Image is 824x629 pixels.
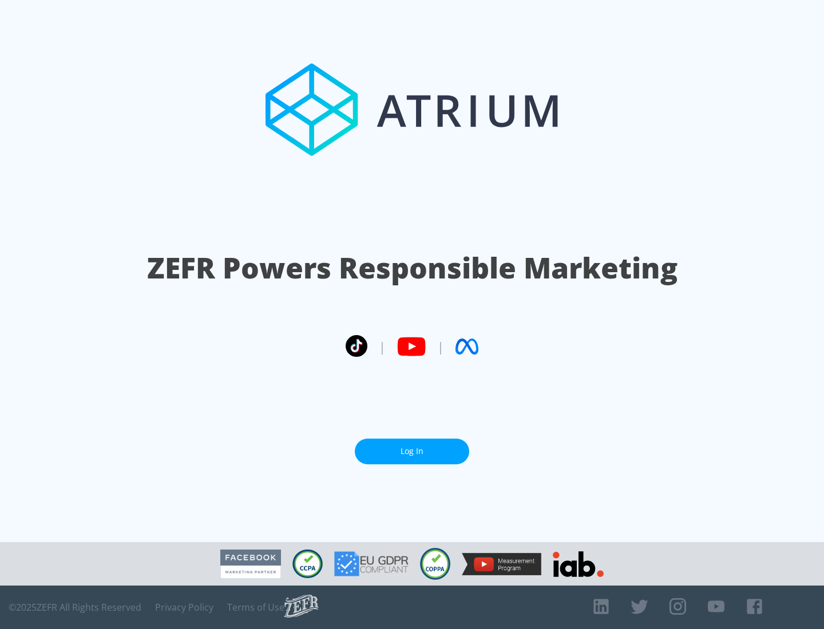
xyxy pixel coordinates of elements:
a: Privacy Policy [155,602,213,613]
img: GDPR Compliant [334,551,409,576]
img: Facebook Marketing Partner [220,550,281,579]
img: IAB [553,551,604,577]
span: © 2025 ZEFR All Rights Reserved [9,602,141,613]
span: | [379,338,386,355]
a: Terms of Use [227,602,284,613]
img: COPPA Compliant [420,548,450,580]
img: YouTube Measurement Program [462,553,541,575]
span: | [437,338,444,355]
img: CCPA Compliant [292,550,323,578]
h1: ZEFR Powers Responsible Marketing [147,248,678,288]
a: Log In [355,439,469,464]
